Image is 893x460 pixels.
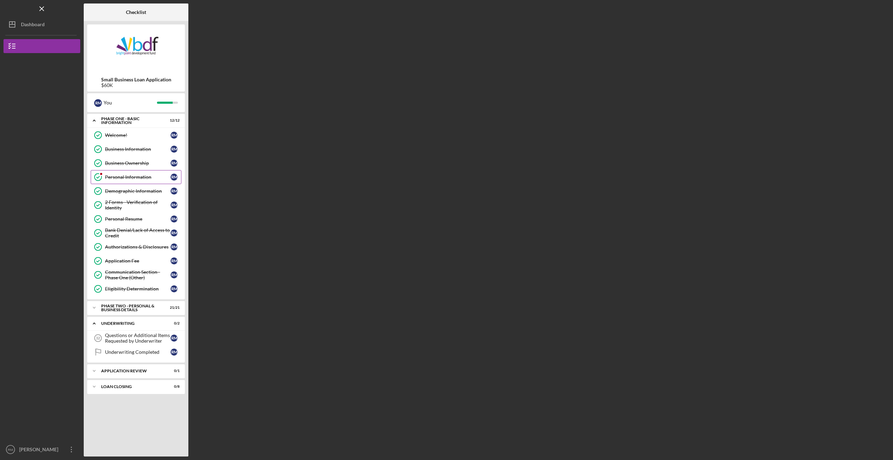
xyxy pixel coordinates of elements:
[105,174,171,180] div: Personal Information
[171,285,178,292] div: R M
[171,146,178,153] div: R M
[167,385,180,389] div: 0 / 8
[167,118,180,123] div: 12 / 12
[171,174,178,181] div: R M
[21,17,45,33] div: Dashboard
[105,160,171,166] div: Business Ownership
[91,240,181,254] a: Authorizations & DisclosuresRM
[87,28,185,70] img: Product logo
[101,369,162,373] div: Application Review
[91,128,181,142] a: Welcome!RM
[104,97,157,109] div: You
[101,82,171,88] div: $60K
[105,199,171,211] div: 2 Forms - Verification of Identity
[105,286,171,292] div: Eligibility Determination
[91,254,181,268] a: Application FeeRM
[91,345,181,359] a: Underwriting CompletedRM
[8,448,13,452] text: RM
[105,216,171,222] div: Personal Resume
[105,333,171,344] div: Questions or Additional Items Requested by Underwriter
[171,132,178,139] div: R M
[91,282,181,296] a: Eligibility DeterminationRM
[91,156,181,170] a: Business OwnershipRM
[171,160,178,167] div: R M
[171,257,178,264] div: R M
[105,244,171,250] div: Authorizations & Disclosures
[101,385,162,389] div: Loan Closing
[101,117,162,125] div: Phase One - Basic Information
[94,99,102,107] div: R M
[91,212,181,226] a: Personal ResumeRM
[171,243,178,250] div: R M
[167,369,180,373] div: 0 / 1
[101,321,162,326] div: Underwriting
[91,170,181,184] a: Personal InformationRM
[171,229,178,236] div: R M
[171,202,178,209] div: R M
[105,349,171,355] div: Underwriting Completed
[91,142,181,156] a: Business InformationRM
[171,188,178,195] div: R M
[17,443,63,458] div: [PERSON_NAME]
[105,132,171,138] div: Welcome!
[105,269,171,280] div: Communication Section - Phase One (Other)
[3,443,80,457] button: RM[PERSON_NAME]
[91,226,181,240] a: Bank Denial/Lack of Access to CreditRM
[171,216,178,222] div: R M
[101,304,162,312] div: PHASE TWO - PERSONAL & BUSINESS DETAILS
[101,77,171,82] b: Small Business Loan Application
[171,335,178,342] div: R M
[105,146,171,152] div: Business Information
[171,271,178,278] div: R M
[105,227,171,239] div: Bank Denial/Lack of Access to Credit
[3,17,80,31] button: Dashboard
[167,321,180,326] div: 0 / 2
[91,184,181,198] a: Demographic InformationRM
[171,349,178,356] div: R M
[105,258,171,264] div: Application Fee
[126,9,146,15] b: Checklist
[91,331,181,345] a: 32Questions or Additional Items Requested by UnderwriterRM
[105,188,171,194] div: Demographic Information
[167,306,180,310] div: 21 / 21
[96,336,100,340] tspan: 32
[91,268,181,282] a: Communication Section - Phase One (Other)RM
[91,198,181,212] a: 2 Forms - Verification of IdentityRM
